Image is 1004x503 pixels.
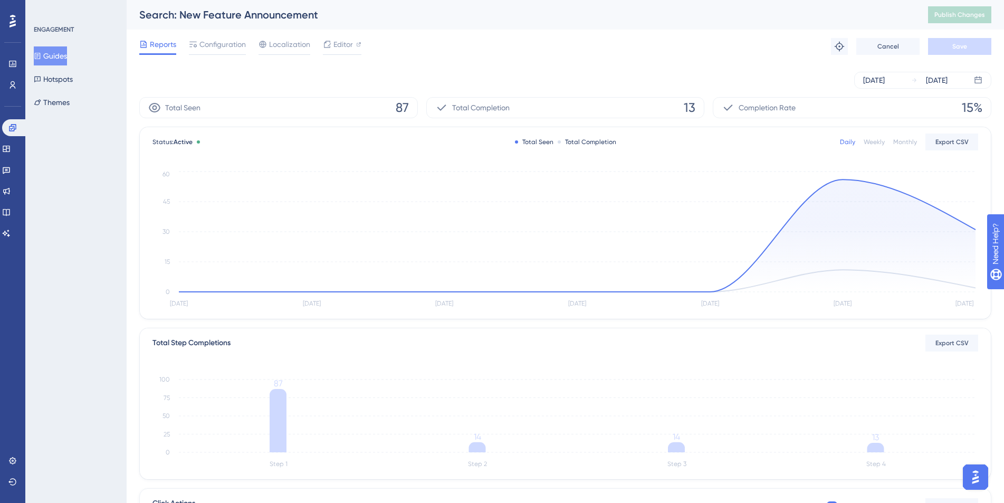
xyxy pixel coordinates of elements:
[274,378,283,388] tspan: 87
[856,38,920,55] button: Cancel
[152,337,231,349] div: Total Step Completions
[165,258,170,265] tspan: 15
[955,300,973,307] tspan: [DATE]
[925,335,978,352] button: Export CSV
[739,101,796,114] span: Completion Rate
[163,198,170,205] tspan: 45
[25,3,66,15] span: Need Help?
[396,99,409,116] span: 87
[474,432,481,442] tspan: 14
[269,38,310,51] span: Localization
[159,376,170,383] tspan: 100
[270,460,288,468] tspan: Step 1
[435,300,453,307] tspan: [DATE]
[893,138,917,146] div: Monthly
[152,138,193,146] span: Status:
[864,138,885,146] div: Weekly
[962,99,982,116] span: 15%
[166,288,170,296] tspan: 0
[162,228,170,235] tspan: 30
[558,138,616,146] div: Total Completion
[333,38,353,51] span: Editor
[568,300,586,307] tspan: [DATE]
[174,138,193,146] span: Active
[34,93,70,112] button: Themes
[928,38,991,55] button: Save
[164,394,170,402] tspan: 75
[162,170,170,178] tspan: 60
[34,46,67,65] button: Guides
[926,74,948,87] div: [DATE]
[928,6,991,23] button: Publish Changes
[952,42,967,51] span: Save
[935,138,969,146] span: Export CSV
[468,460,487,468] tspan: Step 2
[872,432,879,442] tspan: 13
[165,101,200,114] span: Total Seen
[684,99,695,116] span: 13
[834,300,852,307] tspan: [DATE]
[935,339,969,347] span: Export CSV
[303,300,321,307] tspan: [DATE]
[701,300,719,307] tspan: [DATE]
[139,7,902,22] div: Search: New Feature Announcement
[934,11,985,19] span: Publish Changes
[34,70,73,89] button: Hotspots
[166,449,170,456] tspan: 0
[877,42,899,51] span: Cancel
[673,432,680,442] tspan: 14
[863,74,885,87] div: [DATE]
[150,38,176,51] span: Reports
[925,134,978,150] button: Export CSV
[667,460,686,468] tspan: Step 3
[452,101,510,114] span: Total Completion
[199,38,246,51] span: Configuration
[162,412,170,420] tspan: 50
[960,461,991,493] iframe: UserGuiding AI Assistant Launcher
[866,460,886,468] tspan: Step 4
[515,138,553,146] div: Total Seen
[840,138,855,146] div: Daily
[164,431,170,438] tspan: 25
[34,25,74,34] div: ENGAGEMENT
[170,300,188,307] tspan: [DATE]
